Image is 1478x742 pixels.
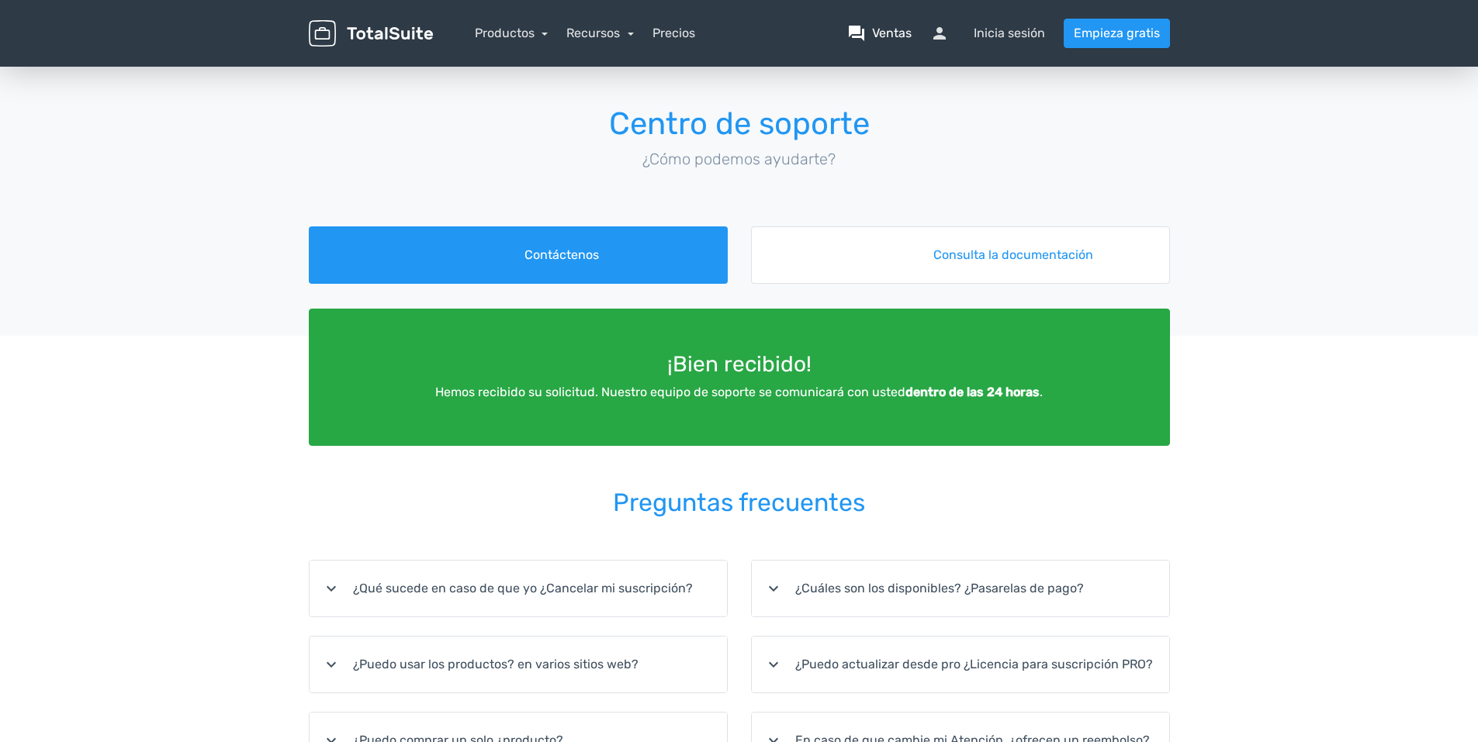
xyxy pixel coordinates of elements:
[566,26,634,40] a: Recursos
[905,385,1040,399] strong: dentro de las 24 horas
[764,579,783,598] i: expand_more
[847,24,912,43] a: question_answerVentas
[310,637,727,692] summary: expand_more¿Puedo usar los productos? en varios sitios web?
[930,24,967,43] span: persona
[309,468,1170,538] h2: Preguntas frecuentes
[974,24,1045,43] font: Inicia sesión
[309,226,728,284] a: foroContáctenos
[795,579,1084,598] font: ¿Cuáles son los disponibles? ¿Pasarelas de pago?
[1064,19,1170,48] a: Empieza gratis
[322,655,341,674] i: expand_more
[309,20,433,47] img: TotalSuite para WordPress
[331,383,1147,402] p: Hemos recibido su solicitud. Nuestro equipo de soporte se comunicará con usted .
[752,561,1169,616] summary: expand_more¿Cuáles son los disponibles? ¿Pasarelas de pago?
[828,246,921,264] i: libro
[353,655,639,674] font: ¿Puedo usar los productos? en varios sitios web?
[310,561,727,616] summary: expand_more¿Qué sucede en caso de que yo ¿Cancelar mi suscripción?
[309,107,1170,141] h1: Centro de soporte
[438,246,512,264] i: foro
[872,24,912,43] font: Ventas
[933,246,1093,264] font: Consulta la documentación
[847,24,866,43] span: question_answer
[475,26,549,40] a: Productos
[752,637,1169,692] summary: expand_more¿Puedo actualizar desde pro ¿Licencia para suscripción PRO?
[331,353,1147,377] h3: ¡Bien recibido!
[322,579,341,598] i: expand_more
[930,24,1045,43] a: personaInicia sesión
[524,246,599,264] font: Contáctenos
[795,655,1153,674] font: ¿Puedo actualizar desde pro ¿Licencia para suscripción PRO?
[652,24,695,43] a: Precios
[764,655,783,674] i: expand_more
[309,147,1170,171] p: ¿Cómo podemos ayudarte?
[751,226,1170,284] a: libroConsulta la documentación
[353,579,693,598] font: ¿Qué sucede en caso de que yo ¿Cancelar mi suscripción?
